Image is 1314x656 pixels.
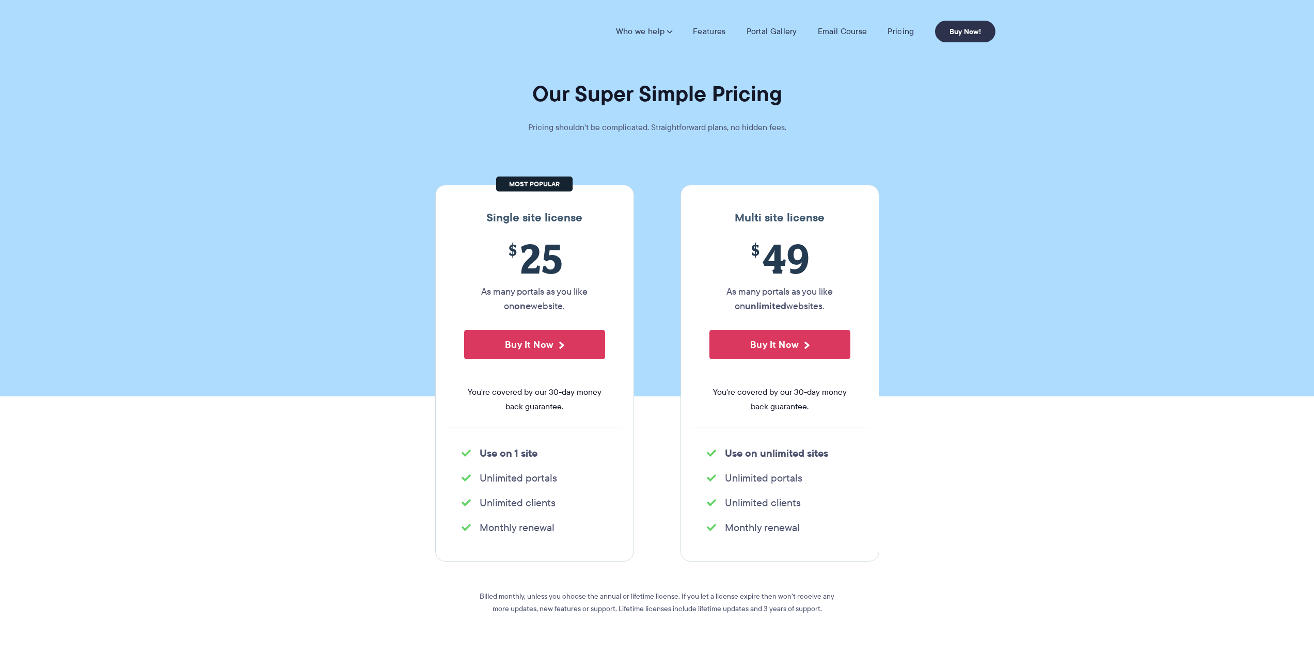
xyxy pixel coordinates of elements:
[502,120,812,135] p: Pricing shouldn't be complicated. Straightforward plans, no hidden fees.
[462,471,608,485] li: Unlimited portals
[745,299,786,313] strong: unlimited
[471,590,843,615] p: Billed monthly, unless you choose the annual or lifetime license. If you let a license expire the...
[709,330,850,359] button: Buy It Now
[747,26,797,37] a: Portal Gallery
[709,385,850,414] span: You're covered by our 30-day money back guarantee.
[464,385,605,414] span: You're covered by our 30-day money back guarantee.
[464,284,605,313] p: As many portals as you like on website.
[462,520,608,535] li: Monthly renewal
[707,495,853,510] li: Unlimited clients
[707,471,853,485] li: Unlimited portals
[446,211,623,225] h3: Single site license
[462,495,608,510] li: Unlimited clients
[693,26,725,37] a: Features
[709,235,850,282] span: 49
[725,445,828,461] strong: Use on unlimited sites
[514,299,531,313] strong: one
[464,235,605,282] span: 25
[709,284,850,313] p: As many portals as you like on websites.
[464,330,605,359] button: Buy It Now
[935,21,995,42] a: Buy Now!
[707,520,853,535] li: Monthly renewal
[691,211,868,225] h3: Multi site license
[616,26,672,37] a: Who we help
[818,26,867,37] a: Email Course
[888,26,914,37] a: Pricing
[480,445,537,461] strong: Use on 1 site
